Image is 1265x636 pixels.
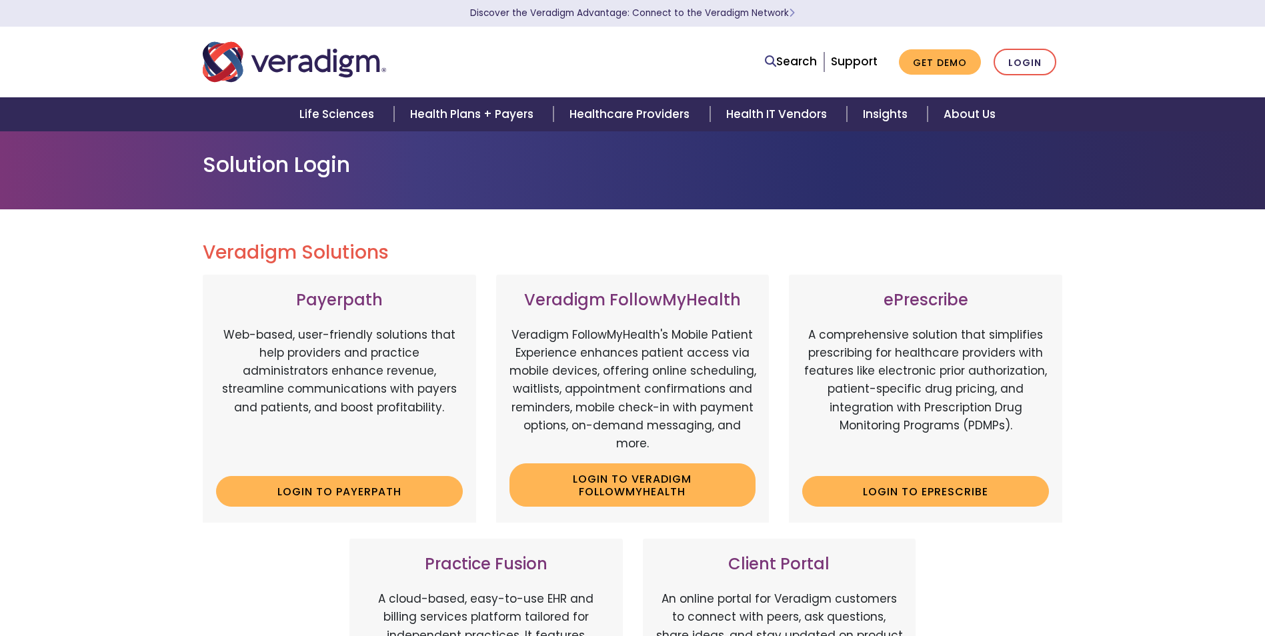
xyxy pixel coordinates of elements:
a: Insights [847,97,928,131]
a: Support [831,53,878,69]
a: Login to ePrescribe [802,476,1049,507]
a: Login [994,49,1056,76]
a: Login to Veradigm FollowMyHealth [509,463,756,507]
h3: Payerpath [216,291,463,310]
p: Veradigm FollowMyHealth's Mobile Patient Experience enhances patient access via mobile devices, o... [509,326,756,453]
a: Search [765,53,817,71]
h3: ePrescribe [802,291,1049,310]
a: Login to Payerpath [216,476,463,507]
h3: Client Portal [656,555,903,574]
h3: Practice Fusion [363,555,609,574]
a: About Us [928,97,1012,131]
a: Healthcare Providers [553,97,710,131]
a: Health Plans + Payers [394,97,553,131]
img: Veradigm logo [203,40,386,84]
p: Web-based, user-friendly solutions that help providers and practice administrators enhance revenu... [216,326,463,466]
a: Health IT Vendors [710,97,847,131]
a: Get Demo [899,49,981,75]
a: Discover the Veradigm Advantage: Connect to the Veradigm NetworkLearn More [470,7,795,19]
span: Learn More [789,7,795,19]
h2: Veradigm Solutions [203,241,1063,264]
h1: Solution Login [203,152,1063,177]
a: Life Sciences [283,97,394,131]
h3: Veradigm FollowMyHealth [509,291,756,310]
p: A comprehensive solution that simplifies prescribing for healthcare providers with features like ... [802,326,1049,466]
